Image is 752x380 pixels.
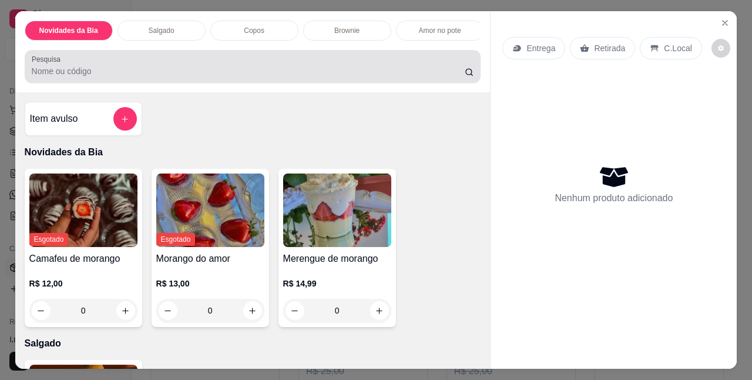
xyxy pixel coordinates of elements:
[156,174,264,247] img: product-image
[149,26,174,35] p: Salgado
[283,174,391,247] img: product-image
[156,278,264,289] p: R$ 13,00
[555,191,673,205] p: Nenhum produto adicionado
[716,14,734,32] button: Close
[29,174,137,247] img: product-image
[29,278,137,289] p: R$ 12,00
[244,26,264,35] p: Copos
[30,112,78,126] h4: Item avulso
[25,336,481,351] p: Salgado
[594,42,625,54] p: Retirada
[664,42,691,54] p: C.Local
[334,26,360,35] p: Brownie
[286,301,304,320] button: decrease-product-quantity
[29,233,69,246] span: Esgotado
[159,301,177,320] button: decrease-product-quantity
[39,26,98,35] p: Novidades da Bia
[25,145,481,159] p: Novidades da Bia
[283,252,391,266] h4: Merengue de morango
[370,301,389,320] button: increase-product-quantity
[113,107,137,131] button: add-separate-item
[526,42,555,54] p: Entrega
[32,54,65,64] label: Pesquisa
[243,301,262,320] button: increase-product-quantity
[156,252,264,266] h4: Morango do amor
[29,252,137,266] h4: Camafeu de morango
[32,301,51,320] button: decrease-product-quantity
[419,26,461,35] p: Amor no pote
[116,301,135,320] button: increase-product-quantity
[711,39,730,58] button: decrease-product-quantity
[32,65,465,77] input: Pesquisa
[156,233,196,246] span: Esgotado
[283,278,391,289] p: R$ 14,99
